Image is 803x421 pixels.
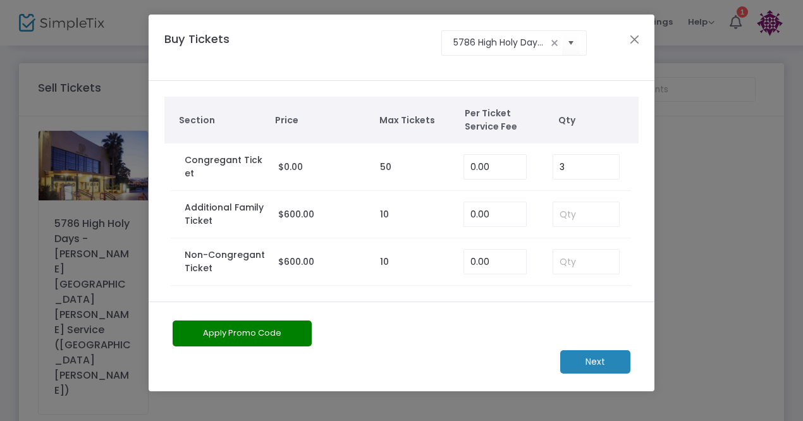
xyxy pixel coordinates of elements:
input: Enter Service Fee [464,250,526,274]
input: Enter Service Fee [464,155,526,179]
label: Additional Family Ticket [185,201,266,228]
label: Non-Congregant Ticket [185,248,266,275]
input: Select an event [453,36,548,49]
input: Qty [553,202,619,226]
span: Price [275,114,367,127]
label: Congregant Ticket [185,154,266,180]
label: 50 [380,161,391,174]
input: Enter Service Fee [464,202,526,226]
label: 10 [380,255,389,269]
span: Section [179,114,263,127]
label: 10 [380,208,389,221]
button: Select [562,30,580,56]
h4: Buy Tickets [158,30,277,65]
span: Per Ticket Service Fee [465,107,537,133]
input: Qty [553,155,619,179]
button: Apply Promo Code [173,320,312,346]
button: Close [627,31,643,47]
span: $0.00 [278,161,303,173]
span: clear [547,35,562,51]
span: $600.00 [278,208,314,221]
input: Qty [553,250,619,274]
span: Qty [558,114,633,127]
span: Max Tickets [379,114,452,127]
m-button: Next [560,350,630,374]
span: $600.00 [278,255,314,268]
